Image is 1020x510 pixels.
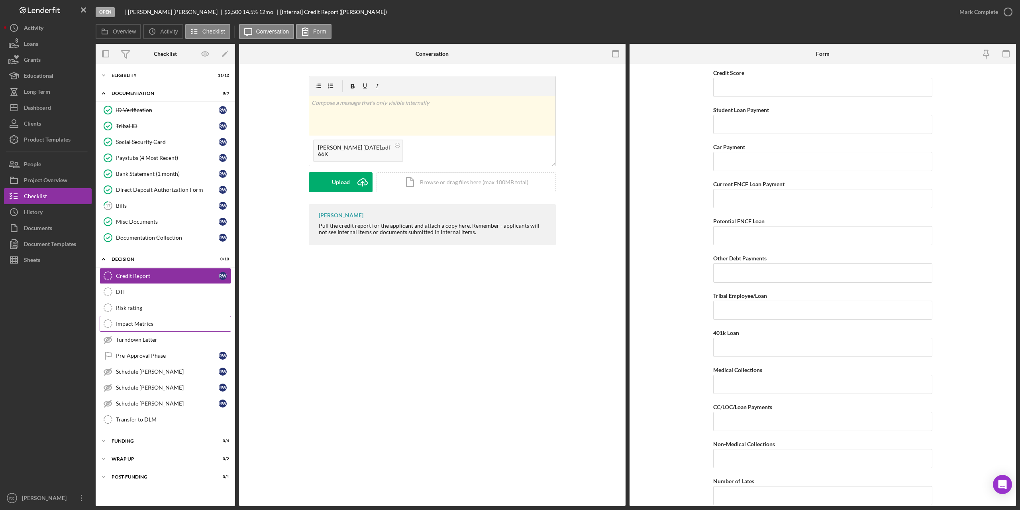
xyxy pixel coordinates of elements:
button: RC[PERSON_NAME] [4,490,92,506]
label: Checklist [202,28,225,35]
div: R W [219,400,227,408]
a: Checklist [4,188,92,204]
div: R W [219,170,227,178]
div: Post-Funding [112,475,209,479]
button: Activity [143,24,183,39]
a: Turndown Letter [100,332,231,348]
a: Credit ReportRW [100,268,231,284]
div: Impact Metrics [116,321,231,327]
label: Potential FNCF Loan [713,218,765,224]
div: Direct Deposit Authorization Form [116,187,219,193]
label: Activity [160,28,178,35]
button: Mark Complete [951,4,1016,20]
div: Pull the credit report for the applicant and attach a copy here. Remember - applicants will not s... [319,223,548,235]
button: Checklist [185,24,230,39]
tspan: 17 [106,203,111,208]
a: Direct Deposit Authorization FormRW [100,182,231,198]
div: Tribal ID [116,123,219,129]
div: Schedule [PERSON_NAME] [116,384,219,391]
div: Open Intercom Messenger [993,475,1012,494]
a: Impact Metrics [100,316,231,332]
div: 66K [318,151,390,157]
label: Tribal Employee/Loan [713,292,767,299]
div: R W [219,218,227,226]
label: Conversation [256,28,289,35]
div: 12 mo [259,9,273,15]
a: Bank Statement (1 month)RW [100,166,231,182]
div: R W [219,368,227,376]
div: DTI [116,289,231,295]
button: Long-Term [4,84,92,100]
div: Pre-Approval Phase [116,352,219,359]
div: Dashboard [24,100,51,118]
a: People [4,156,92,172]
div: Wrap up [112,457,209,461]
button: Loans [4,36,92,52]
button: Grants [4,52,92,68]
a: Document Templates [4,236,92,252]
div: R W [219,352,227,360]
div: Form [816,51,830,57]
div: Loans [24,36,38,54]
div: History [24,204,43,222]
div: Mark Complete [959,4,998,20]
div: Project Overview [24,172,67,190]
div: 0 / 1 [215,475,229,479]
a: Sheets [4,252,92,268]
a: Documents [4,220,92,236]
div: [Internal] Credit Report ([PERSON_NAME]) [280,9,387,15]
div: Bank Statement (1 month) [116,171,219,177]
div: Paystubs (4 Most Recent) [116,155,219,161]
div: Funding [112,439,209,443]
label: CC/LOC/Loan Payments [713,404,772,410]
label: Credit Score [713,69,744,76]
a: Tribal IDRW [100,118,231,134]
a: Paystubs (4 Most Recent)RW [100,150,231,166]
label: Medical Collections [713,366,762,373]
div: [PERSON_NAME] [20,490,72,508]
span: $2,500 [224,8,241,15]
button: Conversation [239,24,294,39]
a: 17BillsRW [100,198,231,214]
button: Dashboard [4,100,92,116]
div: R W [219,106,227,114]
button: History [4,204,92,220]
div: [PERSON_NAME] [PERSON_NAME] [128,9,224,15]
div: Activity [24,20,43,38]
div: Documentation Collection [116,234,219,241]
div: Risk rating [116,305,231,311]
div: Long-Term [24,84,50,102]
a: Schedule [PERSON_NAME]RW [100,396,231,412]
label: Non-Medical Collections [713,441,775,447]
div: Misc Documents [116,219,219,225]
button: Product Templates [4,132,92,148]
button: Activity [4,20,92,36]
a: Schedule [PERSON_NAME]RW [100,380,231,396]
div: Conversation [416,51,449,57]
div: Documentation [112,91,209,96]
div: Eligiblity [112,73,209,78]
a: ID VerificationRW [100,102,231,118]
div: Bills [116,203,219,209]
div: ID Verification [116,107,219,113]
a: Schedule [PERSON_NAME]RW [100,364,231,380]
div: R W [219,122,227,130]
text: RC [9,496,15,500]
div: People [24,156,41,174]
div: R W [219,138,227,146]
a: Transfer to DLM [100,412,231,427]
div: 11 / 12 [215,73,229,78]
div: Transfer to DLM [116,416,231,423]
div: R W [219,154,227,162]
div: Sheets [24,252,40,270]
a: Misc DocumentsRW [100,214,231,230]
button: Project Overview [4,172,92,188]
div: R W [219,272,227,280]
a: Educational [4,68,92,84]
div: Clients [24,116,41,134]
a: DTI [100,284,231,300]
